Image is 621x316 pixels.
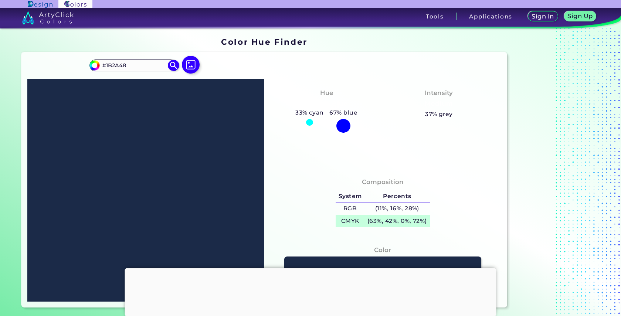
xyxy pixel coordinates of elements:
img: icon picture [182,56,200,74]
h5: 33% cyan [292,108,326,118]
h3: Tealish Blue [302,99,351,108]
h5: (11%, 16%, 28%) [364,203,430,215]
a: Sign In [529,11,557,21]
a: Sign Up [564,11,595,21]
h5: Sign In [532,14,554,20]
h4: Composition [362,177,404,187]
h5: CMYK [336,215,364,227]
img: icon search [168,60,179,71]
h3: Medium [422,99,457,108]
h5: (63%, 42%, 0%, 72%) [364,215,430,227]
h5: 67% blue [327,108,360,118]
h3: Applications [469,14,512,19]
h5: Sign Up [568,13,592,19]
h3: Tools [426,14,444,19]
input: type color.. [100,60,169,70]
h4: Intensity [425,88,453,98]
img: ArtyClick Design logo [28,1,52,8]
h4: Hue [320,88,333,98]
iframe: Advertisement [510,35,603,311]
h4: Color [374,245,391,255]
h5: RGB [336,203,364,215]
h1: Color Hue Finder [221,36,307,47]
img: logo_artyclick_colors_white.svg [22,11,74,24]
h5: System [336,190,364,203]
h5: Percents [364,190,430,203]
iframe: Advertisement [125,268,496,314]
h5: 37% grey [425,109,453,119]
